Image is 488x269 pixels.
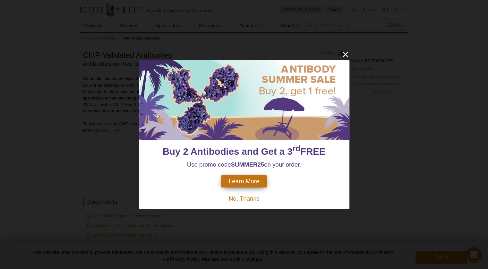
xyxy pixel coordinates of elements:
span: Buy 2 Antibodies and Get a 3 FREE [163,146,325,157]
button: close [341,50,349,58]
span: Use promo code on your order. [187,161,301,168]
sup: rd [293,144,300,153]
strong: SUMMER25 [231,161,264,168]
span: No, Thanks [229,195,259,202]
span: Learn More [229,178,259,185]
